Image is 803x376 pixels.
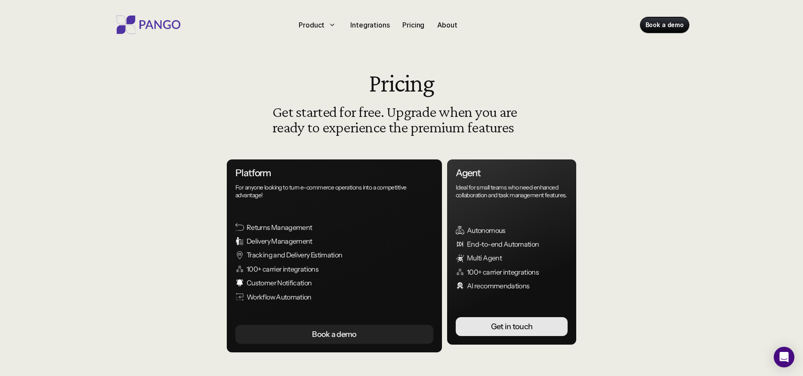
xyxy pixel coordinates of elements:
p: Book a demo [645,21,684,29]
p: About [437,20,457,30]
a: Book a demo [640,17,689,33]
div: Open Intercom Messenger [774,347,794,367]
a: Pricing [399,18,428,32]
p: Pricing [402,20,424,30]
a: Integrations [347,18,393,32]
p: Product [299,20,324,30]
p: Integrations [350,20,389,30]
a: About [434,18,460,32]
